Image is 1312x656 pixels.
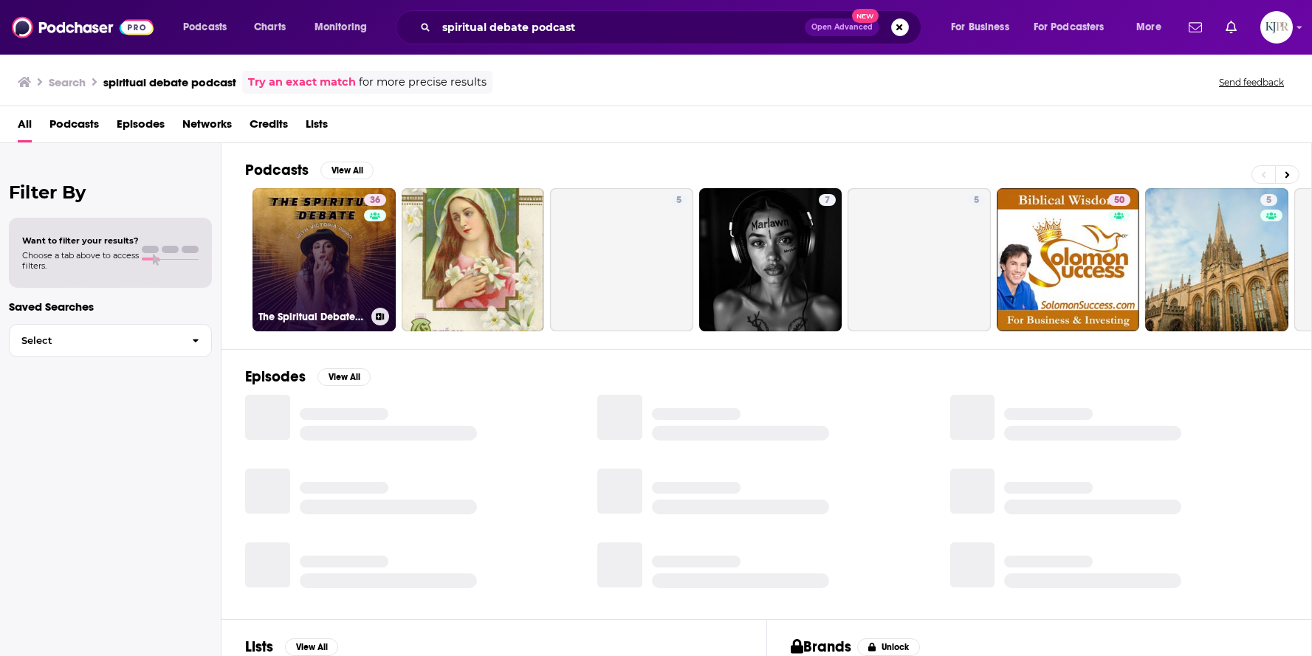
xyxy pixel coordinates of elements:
[253,188,396,331] a: 36The Spiritual Debate Podcast
[182,112,232,142] a: Networks
[951,17,1009,38] span: For Business
[1260,11,1293,44] button: Show profile menu
[245,638,338,656] a: ListsView All
[9,324,212,357] button: Select
[245,161,374,179] a: PodcastsView All
[1108,194,1130,206] a: 50
[819,194,836,206] a: 7
[306,112,328,142] a: Lists
[1183,15,1208,40] a: Show notifications dropdown
[22,250,139,271] span: Choose a tab above to access filters.
[22,235,139,246] span: Want to filter your results?
[550,188,693,331] a: 5
[254,17,286,38] span: Charts
[997,188,1140,331] a: 50
[10,336,180,345] span: Select
[117,112,165,142] a: Episodes
[825,193,830,208] span: 7
[1215,76,1288,89] button: Send feedback
[258,311,365,323] h3: The Spiritual Debate Podcast
[1260,11,1293,44] img: User Profile
[103,75,236,89] h3: spiritual debate podcast
[9,182,212,203] h2: Filter By
[941,15,1028,39] button: open menu
[183,17,227,38] span: Podcasts
[1034,17,1105,38] span: For Podcasters
[857,638,920,656] button: Unlock
[1260,194,1277,206] a: 5
[1024,15,1126,39] button: open menu
[250,112,288,142] a: Credits
[12,13,154,41] img: Podchaser - Follow, Share and Rate Podcasts
[244,15,295,39] a: Charts
[18,112,32,142] a: All
[852,9,879,23] span: New
[315,17,367,38] span: Monitoring
[968,194,985,206] a: 5
[1260,11,1293,44] span: Logged in as KJPRpodcast
[1266,193,1271,208] span: 5
[791,638,852,656] h2: Brands
[1136,17,1161,38] span: More
[436,15,805,39] input: Search podcasts, credits, & more...
[848,188,991,331] a: 5
[248,74,356,91] a: Try an exact match
[245,161,309,179] h2: Podcasts
[245,367,371,386] a: EpisodesView All
[317,368,371,386] button: View All
[805,18,879,36] button: Open AdvancedNew
[811,24,873,31] span: Open Advanced
[1126,15,1180,39] button: open menu
[699,188,842,331] a: 7
[9,300,212,314] p: Saved Searches
[974,193,979,208] span: 5
[49,75,86,89] h3: Search
[359,74,487,91] span: for more precise results
[676,193,681,208] span: 5
[364,194,386,206] a: 36
[304,15,386,39] button: open menu
[410,10,935,44] div: Search podcasts, credits, & more...
[285,638,338,656] button: View All
[245,367,306,386] h2: Episodes
[245,638,273,656] h2: Lists
[320,162,374,179] button: View All
[173,15,246,39] button: open menu
[49,112,99,142] a: Podcasts
[1145,188,1288,331] a: 5
[1220,15,1243,40] a: Show notifications dropdown
[670,194,687,206] a: 5
[1114,193,1124,208] span: 50
[370,193,380,208] span: 36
